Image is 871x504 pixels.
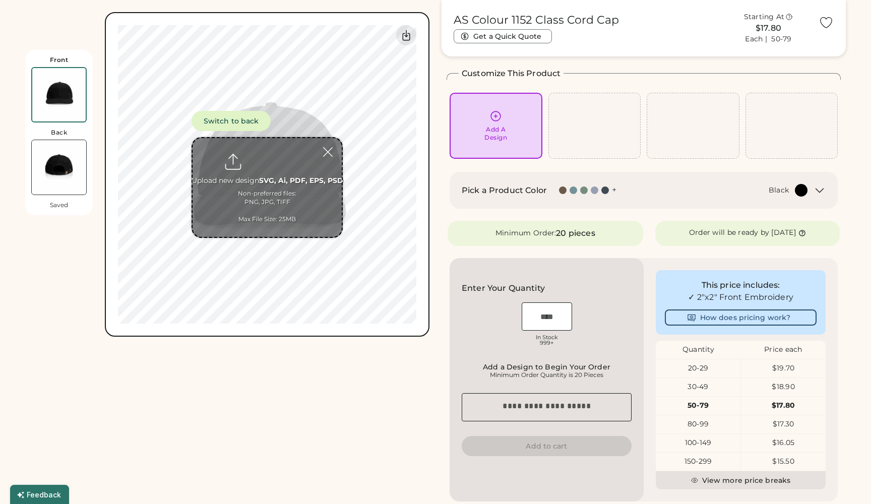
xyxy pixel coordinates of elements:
div: 80-99 [656,419,740,429]
div: $17.80 [724,22,813,34]
div: + [612,184,616,196]
div: $18.90 [741,382,826,392]
div: Quantity [656,345,741,355]
div: Download Front Mockup [396,25,416,45]
strong: SVG, Ai, PDF, EPS, PSD [259,176,343,185]
h1: AS Colour 1152 Class Cord Cap [454,13,619,27]
button: Get a Quick Quote [454,29,552,43]
div: Saved [50,201,68,209]
h2: Enter Your Quantity [462,282,545,294]
div: Each | 50-79 [745,34,791,44]
div: Starting At [744,12,785,22]
button: How does pricing work? [665,309,817,326]
div: Price each [741,345,826,355]
div: Back [51,129,67,137]
div: Add a Design to Begin Your Order [465,363,629,371]
div: ✓ 2"x2" Front Embroidery [665,291,817,303]
div: Add A Design [484,125,507,142]
div: 100-149 [656,438,740,448]
div: 30-49 [656,382,740,392]
div: Front [50,56,69,64]
div: 20-29 [656,363,740,373]
div: This price includes: [665,279,817,291]
div: Minimum Order Quantity is 20 Pieces [465,371,629,379]
img: AS Colour 1152 Black Front Thumbnail [32,68,86,121]
div: Minimum Order: [495,228,556,238]
div: $17.80 [741,401,826,411]
button: View more price breaks [656,471,826,489]
div: $17.30 [741,419,826,429]
div: 20 pieces [556,227,595,239]
button: Switch to back [192,111,271,131]
div: $16.05 [741,438,826,448]
div: [DATE] [771,228,796,238]
h2: Customize This Product [462,68,561,80]
img: AS Colour 1152 Black Back Thumbnail [32,140,86,195]
div: Order will be ready by [689,228,770,238]
h2: Pick a Product Color [462,184,547,197]
div: 150-299 [656,457,740,467]
div: $19.70 [741,363,826,373]
div: 50-79 [656,401,740,411]
div: $15.50 [741,457,826,467]
button: Add to cart [462,436,632,456]
div: In Stock 999+ [522,335,572,346]
div: Black [769,185,789,196]
div: Upload new design [192,176,343,186]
